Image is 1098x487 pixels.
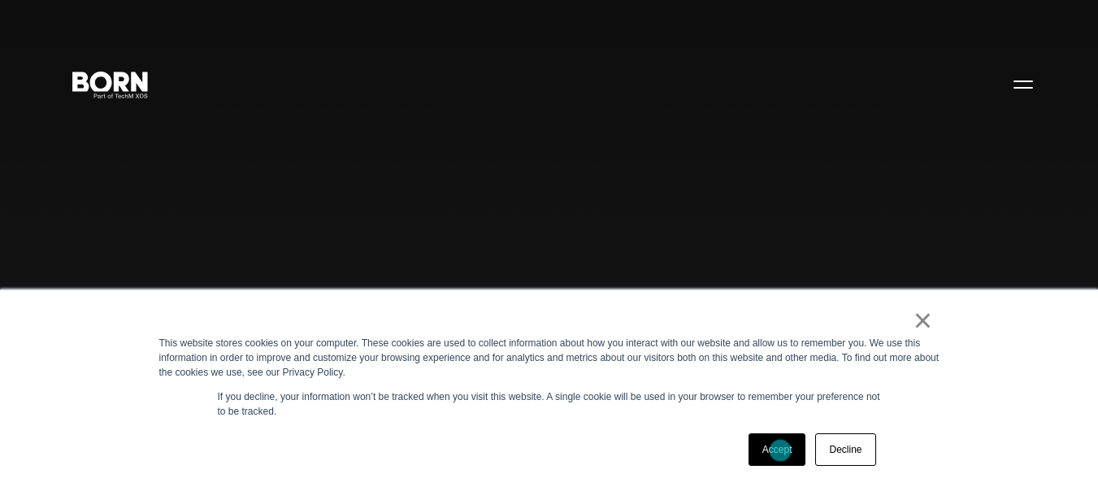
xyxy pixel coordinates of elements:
button: Open [1004,67,1043,101]
a: × [914,313,933,328]
p: If you decline, your information won’t be tracked when you visit this website. A single cookie wi... [218,389,881,419]
div: This website stores cookies on your computer. These cookies are used to collect information about... [159,336,940,380]
a: Accept [749,433,806,466]
a: Decline [815,433,875,466]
